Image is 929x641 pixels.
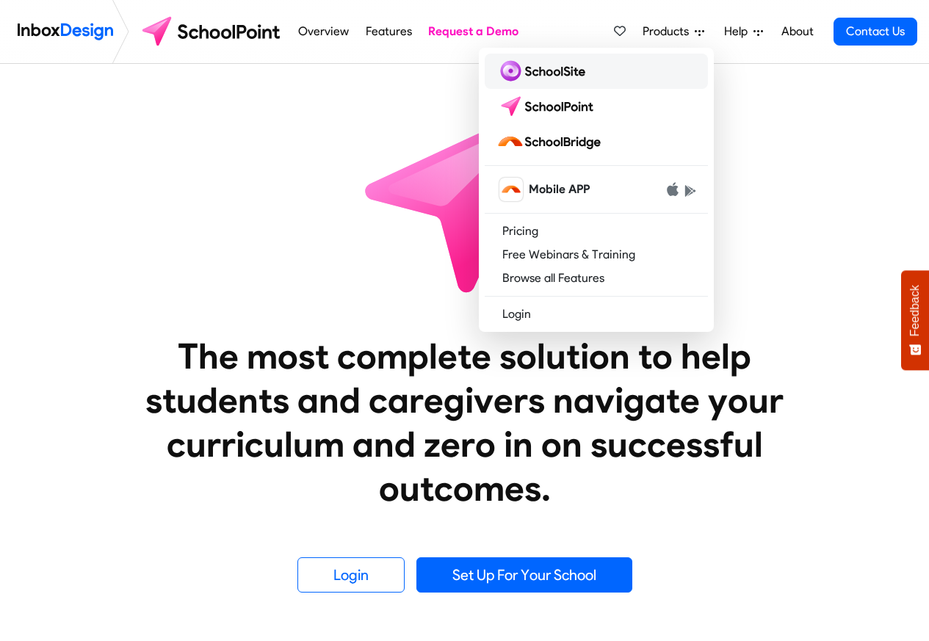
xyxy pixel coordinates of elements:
a: Features [361,17,416,46]
span: Products [643,23,695,40]
heading: The most complete solution to help students and caregivers navigate your curriculum and zero in o... [116,334,814,510]
img: schoolbridge icon [499,178,523,201]
div: Products [479,48,714,332]
a: Contact Us [834,18,917,46]
img: schoolbridge logo [496,130,607,153]
a: Login [485,303,708,326]
a: Set Up For Your School [416,557,632,593]
a: Free Webinars & Training [485,243,708,267]
img: schoolpoint logo [496,95,600,118]
a: Help [718,17,769,46]
button: Feedback - Show survey [901,270,929,370]
img: icon_schoolpoint.svg [333,64,597,328]
span: Feedback [908,285,922,336]
span: Help [724,23,753,40]
a: About [777,17,817,46]
a: Request a Demo [424,17,523,46]
a: schoolbridge icon Mobile APP [485,172,708,207]
img: schoolpoint logo [135,14,290,49]
img: schoolsite logo [496,59,591,83]
a: Overview [294,17,353,46]
span: Mobile APP [529,181,590,198]
a: Login [297,557,405,593]
a: Products [637,17,710,46]
a: Browse all Features [485,267,708,290]
a: Pricing [485,220,708,243]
